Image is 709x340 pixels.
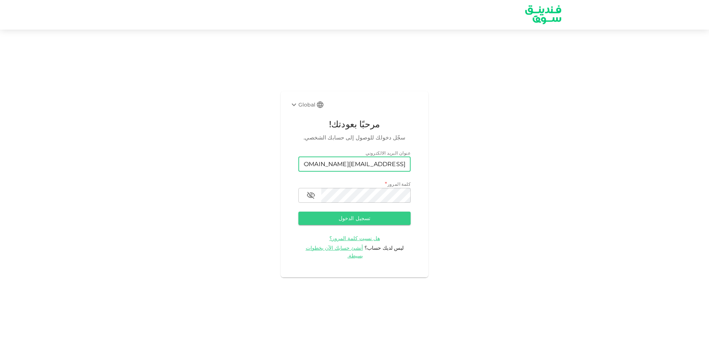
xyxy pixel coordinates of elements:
span: ليس لديك حساب؟ [364,245,404,251]
span: كلمة المرور [387,181,411,187]
span: هل نسيت كلمة المرور؟ [329,235,380,242]
span: أنشئ حسابك الآن بخطوات بسيطة. [306,245,363,259]
a: logo [521,0,565,29]
span: مرحبًا بعودتك! [298,117,411,131]
span: سجّل دخولك للوصول إلى حسابك الشخصي. [298,133,411,142]
button: تسجيل الدخول [298,212,411,225]
span: عنوان البريد الالكتروني [366,150,411,156]
a: هل نسيت كلمة المرور؟ [329,235,380,242]
input: password [321,188,411,203]
img: logo [516,0,571,29]
div: Global [290,100,315,109]
input: email [298,157,411,172]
